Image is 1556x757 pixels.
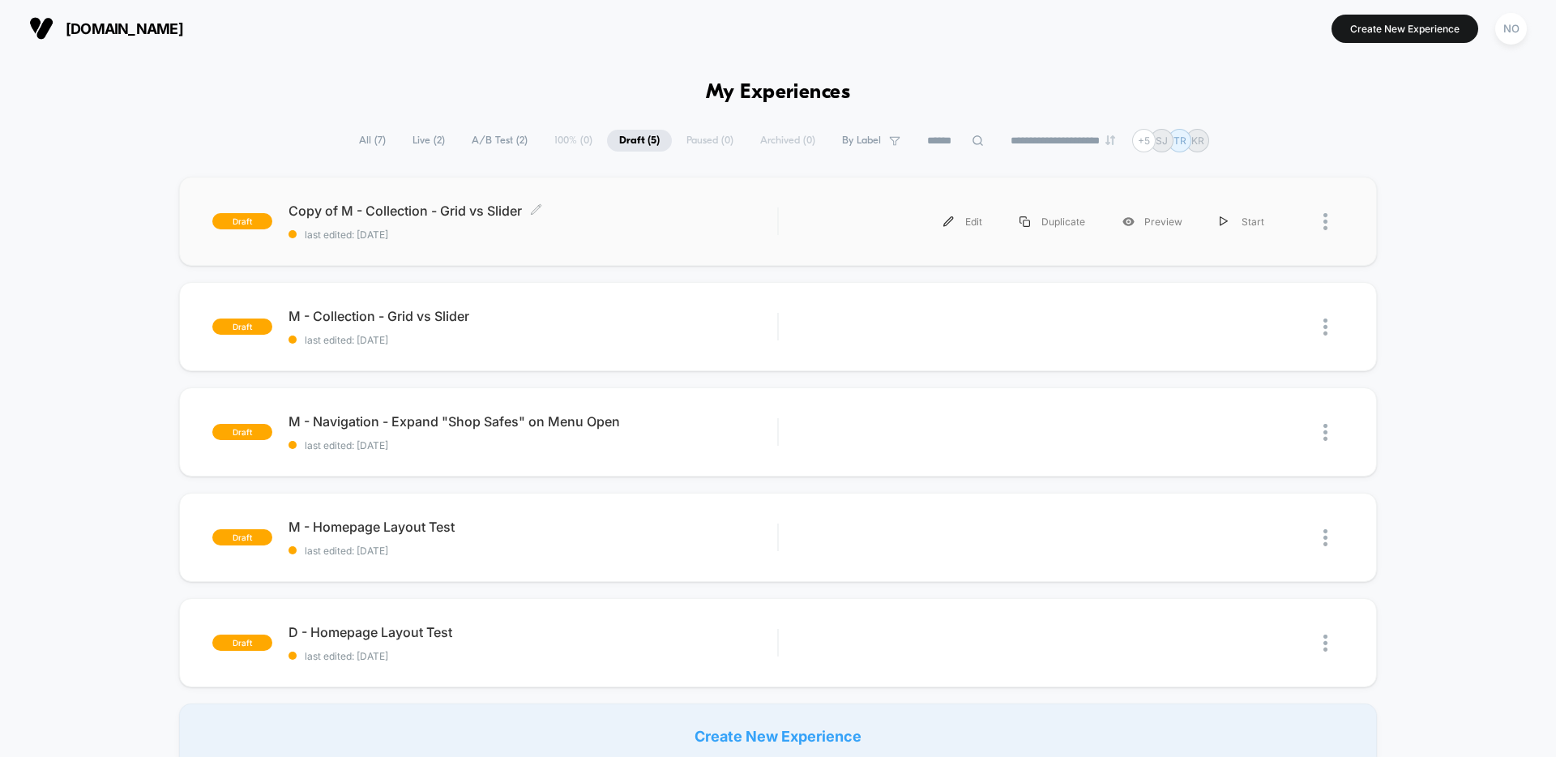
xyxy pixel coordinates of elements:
span: last edited: [DATE] [289,650,777,662]
span: draft [212,319,272,335]
span: draft [212,424,272,440]
img: close [1323,213,1327,230]
span: draft [212,635,272,651]
img: Visually logo [29,16,53,41]
span: M - Collection - Grid vs Slider [289,308,777,324]
h1: My Experiences [706,81,851,105]
p: KR [1191,135,1204,147]
img: close [1323,319,1327,336]
img: end [1105,135,1115,145]
span: Draft ( 5 ) [607,130,672,152]
span: M - Navigation - Expand "Shop Safes" on Menu Open [289,413,777,430]
p: SJ [1156,135,1168,147]
img: menu [1020,216,1030,227]
span: last edited: [DATE] [289,334,777,346]
button: NO [1490,12,1532,45]
div: + 5 [1132,129,1156,152]
img: close [1323,529,1327,546]
span: [DOMAIN_NAME] [66,20,183,37]
span: D - Homepage Layout Test [289,624,777,640]
span: last edited: [DATE] [289,545,777,557]
span: By Label [842,135,881,147]
img: menu [943,216,954,227]
img: menu [1220,216,1228,227]
span: Live ( 2 ) [400,130,457,152]
span: last edited: [DATE] [289,229,777,241]
div: Edit [925,203,1001,240]
div: NO [1495,13,1527,45]
p: TR [1173,135,1186,147]
img: close [1323,635,1327,652]
span: All ( 7 ) [347,130,398,152]
button: Create New Experience [1332,15,1478,43]
span: A/B Test ( 2 ) [460,130,540,152]
span: draft [212,529,272,545]
span: M - Homepage Layout Test [289,519,777,535]
button: [DOMAIN_NAME] [24,15,188,41]
div: Duplicate [1001,203,1104,240]
div: Preview [1104,203,1201,240]
span: Copy of M - Collection - Grid vs Slider [289,203,777,219]
img: close [1323,424,1327,441]
span: last edited: [DATE] [289,439,777,451]
span: draft [212,213,272,229]
div: Start [1201,203,1283,240]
